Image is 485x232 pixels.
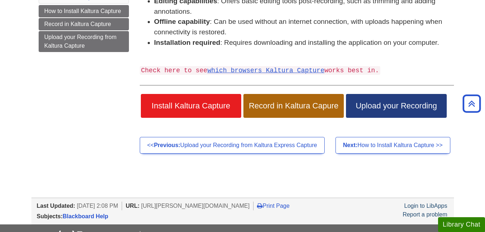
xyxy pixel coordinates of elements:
span: Upload your Recording [351,101,441,111]
span: Record in Kaltura Capure [249,101,338,111]
i: Print Page [257,203,263,209]
button: Library Chat [438,217,485,232]
a: Print Page [257,203,290,209]
code: Check here to see works best in. [140,66,381,75]
a: Record in Kaltura Capure [243,94,344,118]
a: Blackboard Help [63,213,108,219]
a: Report a problem [403,211,447,218]
span: Subjects: [37,213,63,219]
li: : Can be used without an internet connection, with uploads happening when connectivity is restored. [154,17,454,38]
strong: Next: [343,142,358,148]
span: Last Updated: [37,203,75,209]
a: Upload your Recording [346,94,446,118]
a: Install Kaltura Capture [141,94,241,118]
strong: Installation required [154,39,220,46]
a: <<Previous:Upload your Recording from Kaltura Express Capture [140,137,325,154]
span: [DATE] 2:08 PM [77,203,118,209]
span: [URL][PERSON_NAME][DOMAIN_NAME] [141,203,250,209]
strong: Offline capability [154,18,210,25]
a: Record in Kaltura Capture [39,18,129,30]
a: Back to Top [460,99,483,108]
a: How to Install Kaltura Capture [39,5,129,17]
span: URL: [126,203,139,209]
span: Install Kaltura Capture [146,101,236,111]
strong: Previous: [154,142,180,148]
a: Upload your Recording from Kaltura Capture [39,31,129,52]
a: Login to LibApps [404,203,447,209]
a: which browsers Kaltura Capture [207,67,324,74]
li: : Requires downloading and installing the application on your computer. [154,38,454,48]
a: Next:How to Install Kaltura Capture >> [335,137,450,154]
